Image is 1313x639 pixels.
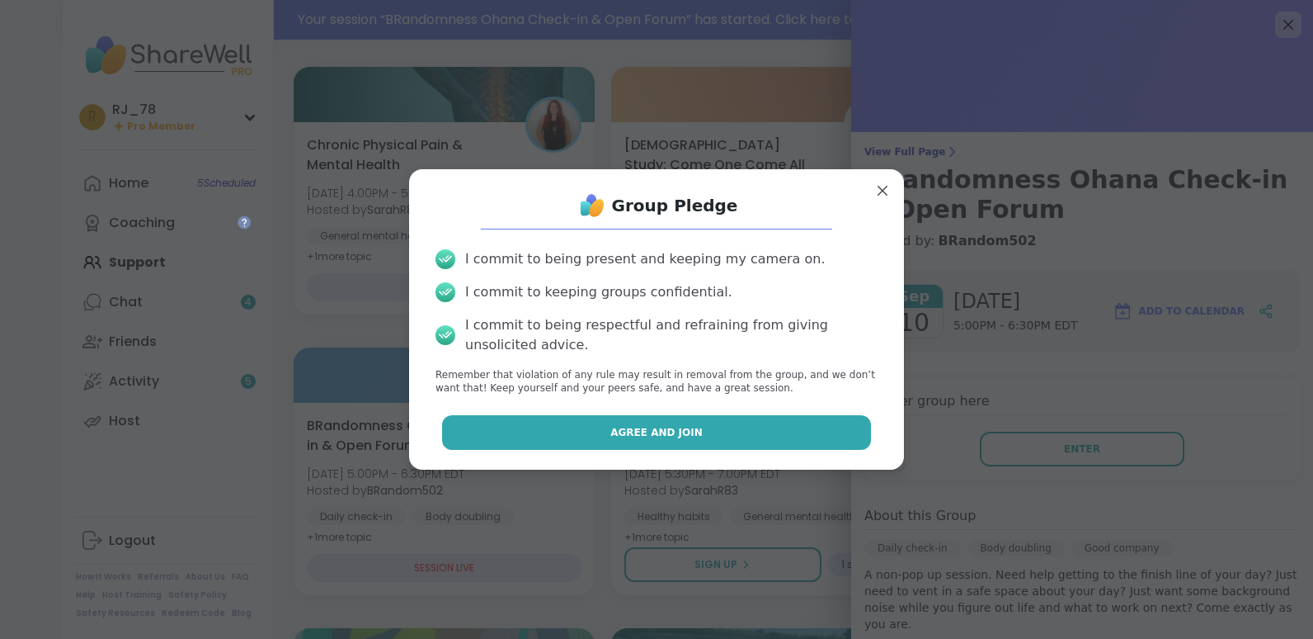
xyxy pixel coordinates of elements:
[435,368,878,396] p: Remember that violation of any rule may result in removal from the group, and we don’t want that!...
[465,282,732,302] div: I commit to keeping groups confidential.
[465,315,878,355] div: I commit to being respectful and refraining from giving unsolicited advice.
[576,189,609,222] img: ShareWell Logo
[465,249,825,269] div: I commit to being present and keeping my camera on.
[610,425,703,440] span: Agree and Join
[442,415,872,450] button: Agree and Join
[238,215,251,229] iframe: Spotlight
[612,194,738,217] h1: Group Pledge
